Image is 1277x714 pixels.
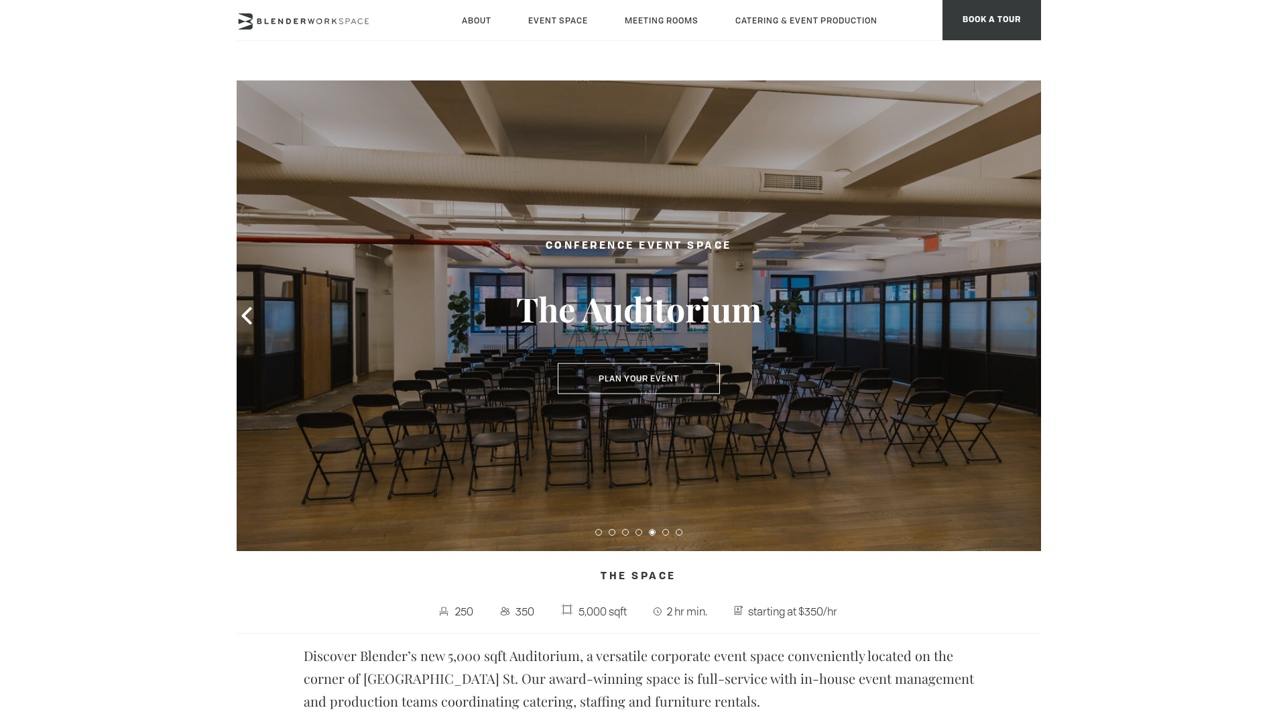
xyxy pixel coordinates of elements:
[304,644,974,713] p: Discover Blender’s new 5,000 sqft Auditorium, a versatile corporate event space conveniently loca...
[558,363,720,394] button: Plan Your Event
[1036,542,1277,714] iframe: Chat Widget
[452,601,477,622] span: 250
[485,288,793,330] h3: The Auditorium
[745,601,841,622] span: starting at $350/hr
[485,238,793,255] h2: Conference Event Space
[237,564,1041,590] h4: The Space
[512,601,538,622] span: 350
[575,601,630,622] span: 5,000 sqft
[664,601,711,622] span: 2 hr min.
